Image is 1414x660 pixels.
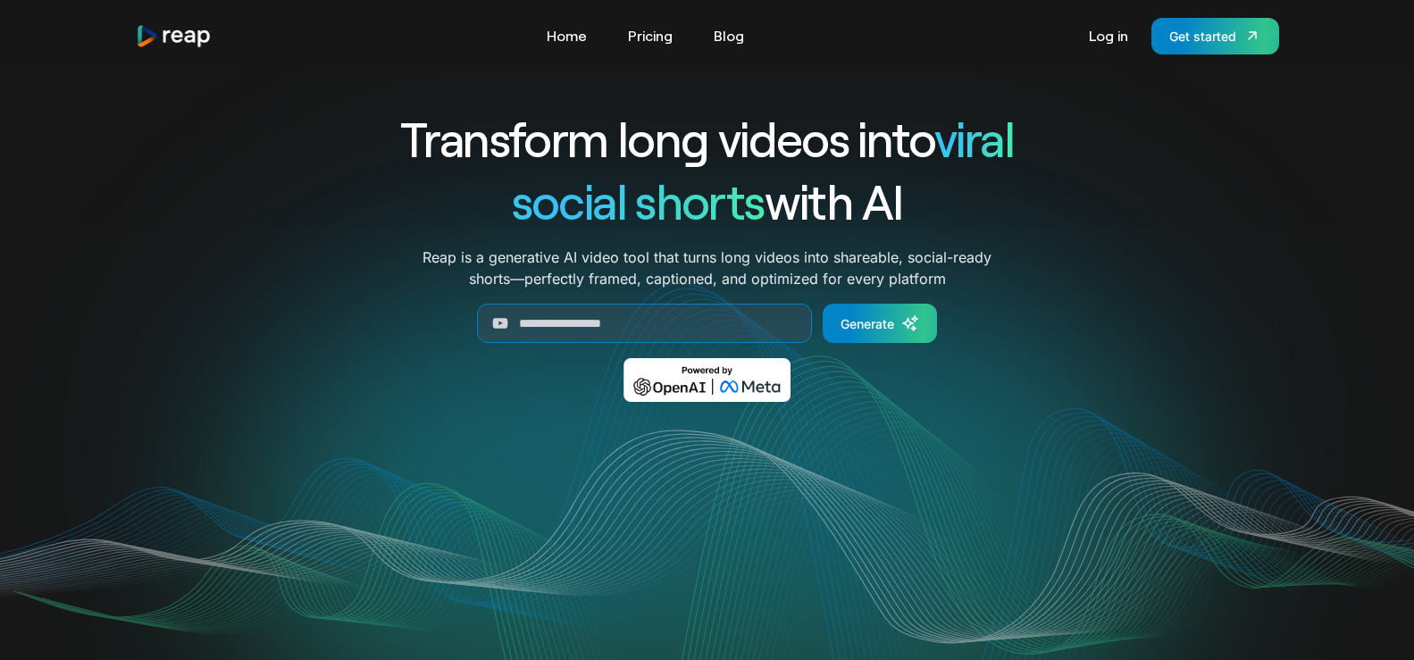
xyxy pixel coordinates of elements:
form: Generate Form [336,304,1079,343]
p: Reap is a generative AI video tool that turns long videos into shareable, social-ready shorts—per... [423,246,991,289]
h1: with AI [336,170,1079,232]
img: reap logo [136,24,213,48]
a: Home [538,21,596,50]
a: Get started [1151,18,1279,54]
div: Generate [841,314,894,333]
div: Get started [1169,27,1236,46]
a: Blog [705,21,753,50]
img: Powered by OpenAI & Meta [623,358,791,402]
a: Generate [823,304,937,343]
a: Pricing [619,21,682,50]
a: Log in [1080,21,1137,50]
span: social shorts [512,171,765,230]
h1: Transform long videos into [336,107,1079,170]
span: viral [934,109,1014,167]
a: home [136,24,213,48]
